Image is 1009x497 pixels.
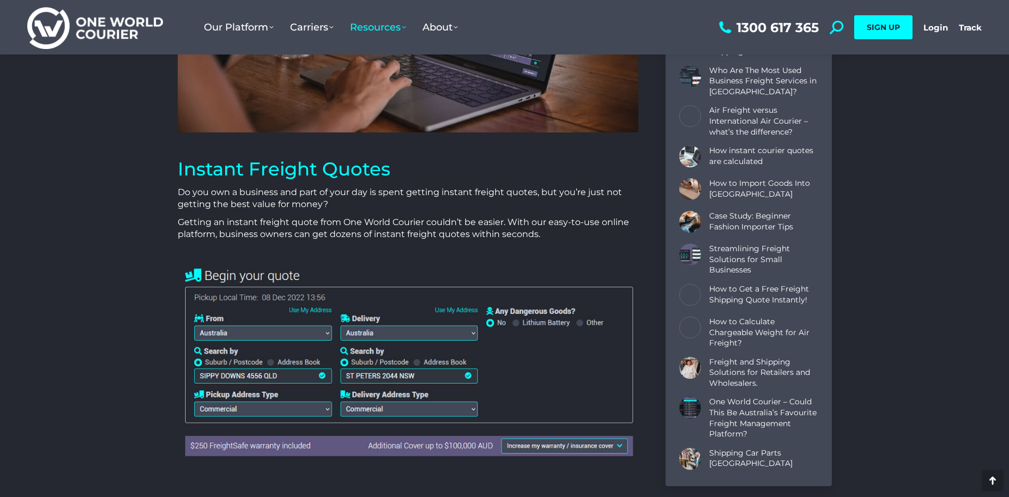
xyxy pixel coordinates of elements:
[679,448,701,470] a: Post image
[27,5,163,50] img: One World Courier
[709,106,818,138] a: Air Freight versus International Air Courier – what’s the difference?
[709,397,818,440] a: One World Courier – Could This Be Australia’s Favourite Freight Management Platform?
[709,211,818,232] a: Case Study: Beginner Fashion Importer Tips
[679,211,701,233] a: Post image
[350,21,406,33] span: Resources
[709,448,818,469] a: Shipping Car Parts [GEOGRAPHIC_DATA]
[282,10,342,44] a: Carriers
[959,22,982,33] a: Track
[679,284,701,306] a: Post image
[854,15,913,39] a: SIGN UP
[709,65,818,98] a: Who Are The Most Used Business Freight Services in [GEOGRAPHIC_DATA]?
[709,146,818,167] a: How instant courier quotes are calculated
[923,22,948,33] a: Login
[867,22,900,32] span: SIGN UP
[709,244,818,276] a: Streamlining Freight Solutions for Small Businesses
[679,146,701,167] a: Post image
[178,216,638,241] p: Getting an instant freight quote from One World Courier couldn’t be easier. With our easy-to-use ...
[709,317,818,349] a: How to Calculate Chargeable Weight for Air Freight?
[679,397,701,419] a: Post image
[178,157,638,181] h1: Instant Freight Quotes
[679,317,701,338] a: Post image
[709,178,818,199] a: How to Import Goods Into [GEOGRAPHIC_DATA]
[679,357,701,379] a: Post image
[290,21,334,33] span: Carriers
[709,284,818,305] a: How to Get a Free Freight Shipping Quote Instantly!
[342,10,414,44] a: Resources
[679,65,701,87] a: Post image
[178,186,638,211] p: Do you own a business and part of your day is spent getting instant freight quotes, but you’re ju...
[422,21,458,33] span: About
[679,106,701,128] a: Post image
[414,10,466,44] a: About
[196,10,282,44] a: Our Platform
[679,178,701,200] a: Post image
[178,262,638,460] img: One World Courier - begining a freight quote
[679,244,701,265] a: Post image
[709,357,818,389] a: Freight and Shipping Solutions for Retailers and Wholesalers.
[204,21,274,33] span: Our Platform
[716,21,819,34] a: 1300 617 365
